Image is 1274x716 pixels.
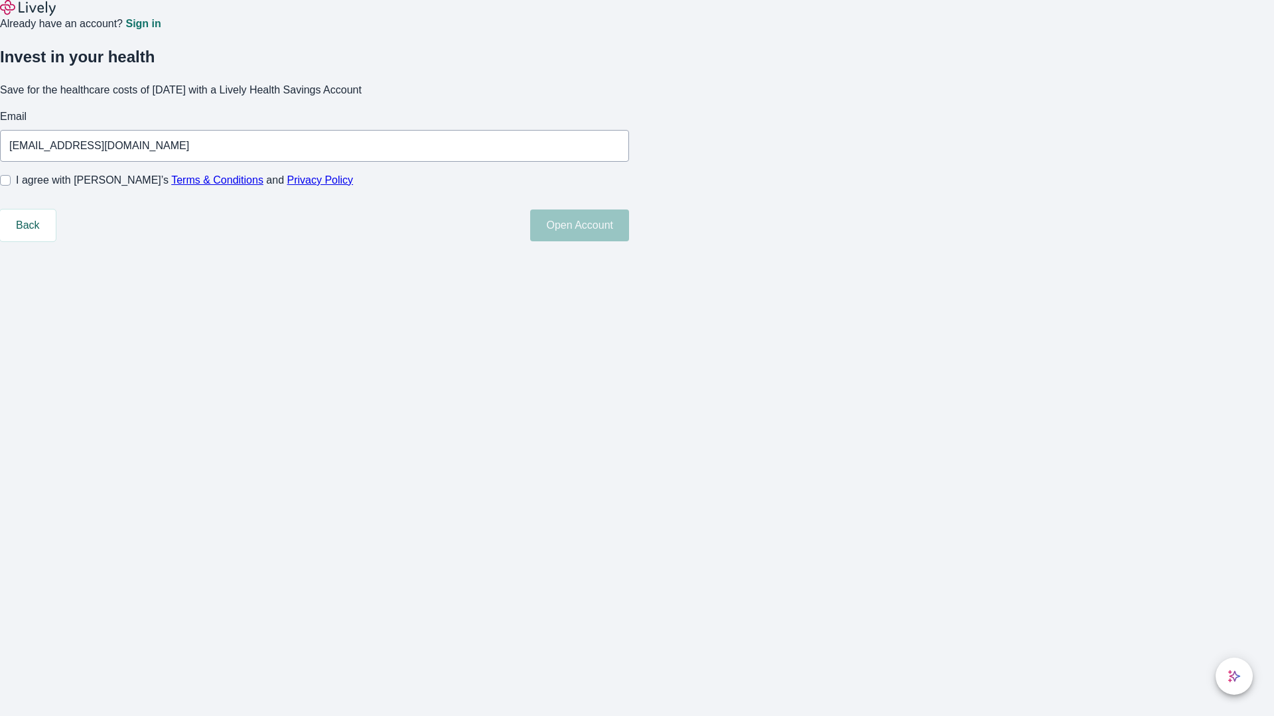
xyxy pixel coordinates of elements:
a: Terms & Conditions [171,174,263,186]
a: Privacy Policy [287,174,354,186]
button: chat [1216,658,1253,695]
svg: Lively AI Assistant [1228,670,1241,683]
span: I agree with [PERSON_NAME]’s and [16,172,353,188]
a: Sign in [125,19,161,29]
